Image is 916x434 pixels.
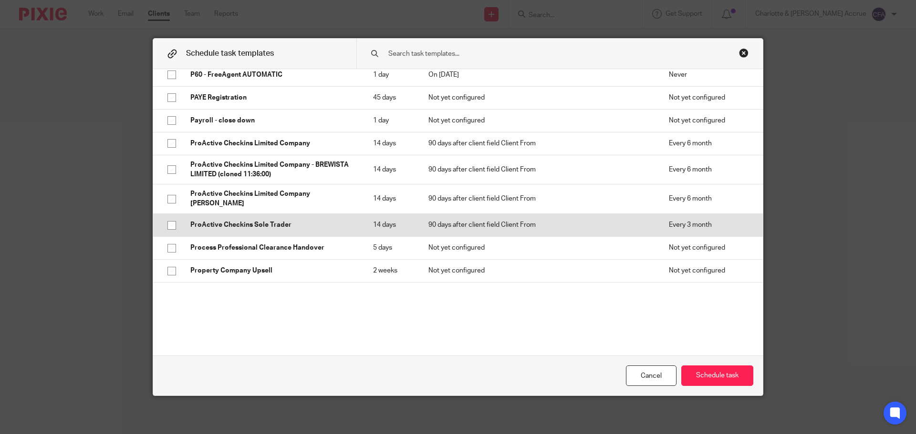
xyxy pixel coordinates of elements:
[186,50,274,57] span: Schedule task templates
[669,93,749,102] p: Not yet configured
[190,243,354,252] p: Process Professional Clearance Handover
[428,266,650,275] p: Not yet configured
[373,116,409,125] p: 1 day
[190,139,354,148] p: ProActive Checkins Limited Company
[739,48,749,58] div: Close this dialog window
[190,116,354,125] p: Payroll - close down
[190,266,354,275] p: Property Company Upsell
[373,139,409,148] p: 14 days
[387,49,702,59] input: Search task templates...
[428,70,650,80] p: On [DATE]
[428,194,650,203] p: 90 days after client field Client From
[373,266,409,275] p: 2 weeks
[681,365,753,386] button: Schedule task
[428,165,650,174] p: 90 days after client field Client From
[190,70,354,80] p: P60 - FreeAgent AUTOMATIC
[373,243,409,252] p: 5 days
[428,93,650,102] p: Not yet configured
[373,70,409,80] p: 1 day
[373,93,409,102] p: 45 days
[190,160,354,180] p: ProActive Checkins Limited Company - BREWISTA LIMITED (cloned 11:36:00)
[626,365,677,386] div: Cancel
[669,220,749,230] p: Every 3 month
[669,165,749,174] p: Every 6 month
[669,243,749,252] p: Not yet configured
[373,194,409,203] p: 14 days
[669,70,749,80] p: Never
[669,116,749,125] p: Not yet configured
[373,220,409,230] p: 14 days
[190,93,354,102] p: PAYE Registration
[669,139,749,148] p: Every 6 month
[428,139,650,148] p: 90 days after client field Client From
[428,243,650,252] p: Not yet configured
[428,220,650,230] p: 90 days after client field Client From
[190,189,354,209] p: ProActive Checkins Limited Company [PERSON_NAME]
[428,116,650,125] p: Not yet configured
[373,165,409,174] p: 14 days
[669,194,749,203] p: Every 6 month
[669,266,749,275] p: Not yet configured
[190,220,354,230] p: ProActive Checkins Sole Trader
